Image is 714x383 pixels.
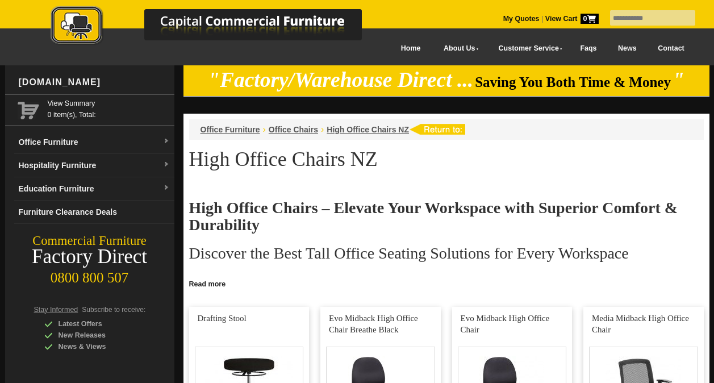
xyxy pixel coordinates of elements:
h1: High Office Chairs NZ [189,148,704,170]
a: View Cart0 [543,15,598,23]
img: dropdown [163,161,170,168]
div: New Releases [44,330,152,341]
span: Stay Informed [34,306,78,314]
a: Office Chairs [269,125,318,134]
a: My Quotes [503,15,540,23]
h2: Discover the Best Tall Office Seating Solutions for Every Workspace [189,245,704,262]
img: dropdown [163,185,170,191]
div: Factory Direct [5,249,174,265]
div: News & Views [44,341,152,352]
strong: Elevated Office Seating [278,275,357,283]
img: dropdown [163,138,170,145]
p: Upgrade your office with our , designed for . Whether you need , our collection provides the perf... [189,273,704,307]
span: Subscribe to receive: [82,306,145,314]
a: High Office Chairs NZ [327,125,409,134]
strong: outstanding comfort, ergonomic support, and long-lasting durability [399,275,630,283]
em: " [673,68,684,91]
a: News [607,36,647,61]
a: Contact [647,36,695,61]
a: Office Furnituredropdown [14,131,174,154]
a: Hospitality Furnituredropdown [14,154,174,177]
span: 0 [581,14,599,24]
a: Furniture Clearance Deals [14,201,174,224]
a: About Us [431,36,486,61]
em: "Factory/Warehouse Direct ... [208,68,473,91]
strong: View Cart [545,15,599,23]
li: › [321,124,324,135]
a: Customer Service [486,36,569,61]
img: Capital Commercial Furniture Logo [19,6,417,47]
a: Click to read more [183,276,709,290]
div: Latest Offers [44,318,152,330]
a: View Summary [48,98,170,109]
a: Office Furniture [201,125,260,134]
div: Commercial Furniture [5,233,174,249]
img: return to [409,124,465,135]
strong: High Office Chairs – Elevate Your Workspace with Superior Comfort & Durability [189,199,678,234]
div: [DOMAIN_NAME] [14,65,174,99]
a: Capital Commercial Furniture Logo [19,6,417,51]
a: Education Furnituredropdown [14,177,174,201]
a: Faqs [570,36,608,61]
span: Saving You Both Time & Money [475,74,671,90]
div: 0800 800 507 [5,264,174,286]
span: 0 item(s), Total: [48,98,170,119]
li: › [263,124,266,135]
